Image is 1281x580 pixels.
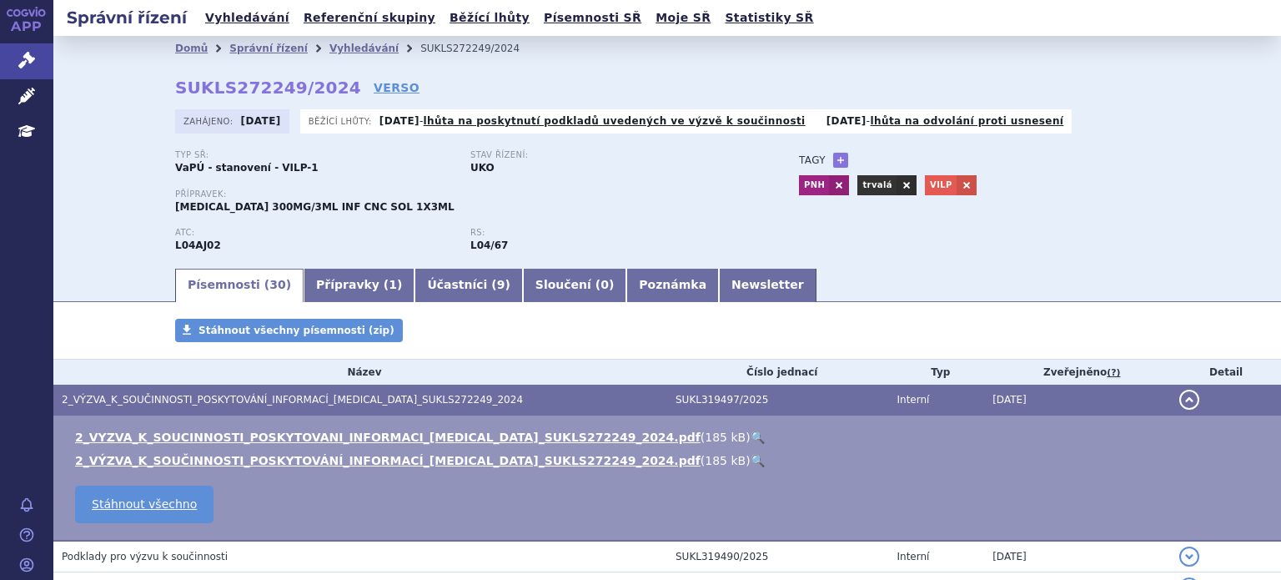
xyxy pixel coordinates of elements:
th: Zveřejněno [984,360,1171,385]
strong: RAVULIZUMAB [175,240,221,251]
a: 2_VÝZVA_K_SOUČINNOSTI_POSKYTOVÁNÍ_INFORMACÍ_[MEDICAL_DATA]_SUKLS272249_2024.pdf [75,454,701,467]
li: SUKLS272249/2024 [420,36,541,61]
button: detail [1179,390,1199,410]
li: ( ) [75,429,1264,446]
strong: [DATE] [241,115,281,127]
strong: UKO [470,162,495,174]
a: Přípravky (1) [304,269,414,302]
a: Písemnosti (30) [175,269,304,302]
a: lhůta na odvolání proti usnesení [870,115,1063,127]
p: Typ SŘ: [175,150,454,160]
a: Sloučení (0) [523,269,626,302]
span: 0 [600,278,609,291]
a: 🔍 [751,454,765,467]
td: SUKL319497/2025 [667,385,888,416]
th: Detail [1171,360,1281,385]
td: [DATE] [984,385,1171,416]
a: Písemnosti SŘ [539,7,646,29]
p: Stav řízení: [470,150,749,160]
span: 185 kB [705,431,746,444]
span: Interní [897,551,929,562]
span: 185 kB [705,454,746,467]
span: 1 [389,278,397,291]
th: Typ [888,360,984,385]
a: 🔍 [751,431,765,444]
td: SUKL319490/2025 [667,541,888,572]
th: Číslo jednací [667,360,888,385]
a: Statistiky SŘ [720,7,818,29]
span: Běžící lhůty: [309,114,375,128]
a: 2_VYZVA_K_SOUCINNOSTI_POSKYTOVANI_INFORMACI_[MEDICAL_DATA]_SUKLS272249_2024.pdf [75,431,701,444]
li: ( ) [75,452,1264,469]
span: Zahájeno: [183,114,236,128]
h2: Správní řízení [53,6,200,29]
a: Stáhnout všechny písemnosti (zip) [175,319,403,342]
a: Stáhnout všechno [75,486,213,523]
a: Účastníci (9) [414,269,522,302]
p: Přípravek: [175,189,766,199]
td: [DATE] [984,541,1171,572]
span: Interní [897,394,929,406]
a: PNH [799,175,829,195]
a: Běžící lhůty [445,7,535,29]
p: - [826,114,1064,128]
span: Stáhnout všechny písemnosti (zip) [198,325,394,336]
a: VILP [925,175,957,195]
a: lhůta na poskytnutí podkladů uvedených ve výzvě k součinnosti [424,115,806,127]
a: + [833,153,848,168]
a: trvalá [857,175,897,195]
a: Moje SŘ [651,7,716,29]
h3: Tagy [799,150,826,170]
p: RS: [470,228,749,238]
p: ATC: [175,228,454,238]
a: Vyhledávání [329,43,399,54]
abbr: (?) [1107,367,1120,379]
strong: SUKLS272249/2024 [175,78,361,98]
a: Referenční skupiny [299,7,440,29]
a: VERSO [374,79,419,96]
strong: VaPÚ - stanovení - VILP-1 [175,162,319,174]
a: Poznámka [626,269,719,302]
span: [MEDICAL_DATA] 300MG/3ML INF CNC SOL 1X3ML [175,201,455,213]
a: Správní řízení [229,43,308,54]
span: 9 [497,278,505,291]
strong: [DATE] [826,115,867,127]
span: Podklady pro výzvu k součinnosti [62,551,228,562]
p: - [379,114,806,128]
button: detail [1179,547,1199,567]
th: Název [53,360,667,385]
a: Vyhledávání [200,7,294,29]
strong: [DATE] [379,115,419,127]
a: Domů [175,43,208,54]
span: 2_VÝZVA_K_SOUČINNOSTI_POSKYTOVÁNÍ_INFORMACÍ_ULTOMIRIS_SUKLS272249_2024 [62,394,523,406]
strong: ravulizumab [470,240,508,251]
span: 30 [269,278,285,291]
a: Newsletter [719,269,816,302]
